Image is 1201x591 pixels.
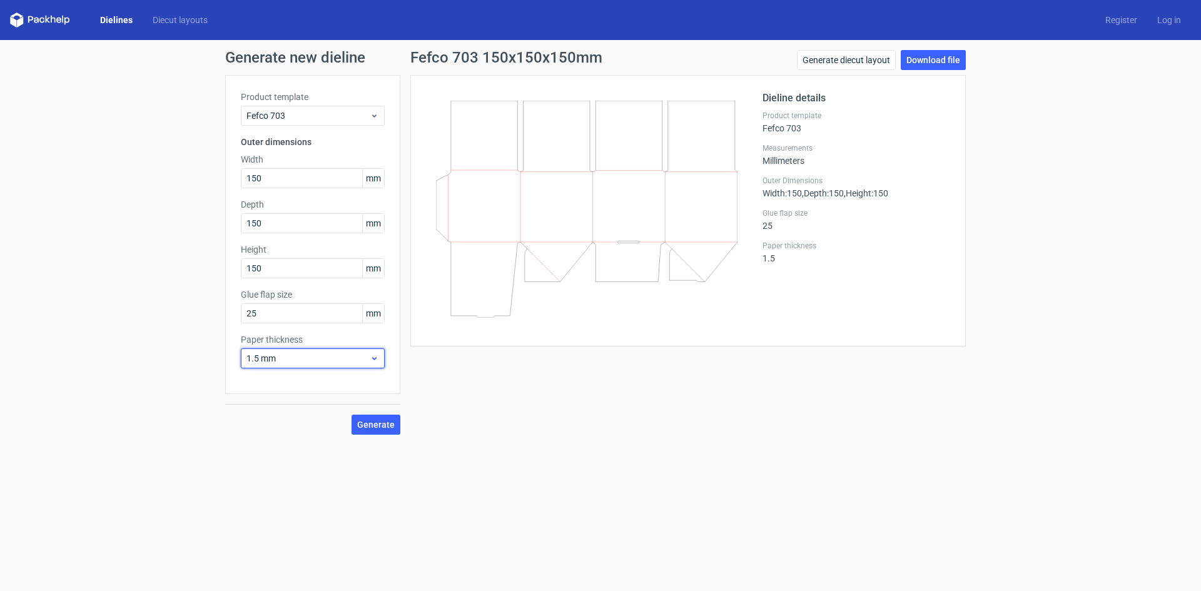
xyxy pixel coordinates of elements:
div: Millimeters [763,143,950,166]
label: Paper thickness [763,241,950,251]
label: Glue flap size [241,288,385,301]
a: Diecut layouts [143,14,218,26]
span: mm [362,304,384,323]
h1: Fefco 703 150x150x150mm [410,50,602,65]
div: 1.5 [763,241,950,263]
a: Register [1095,14,1147,26]
h3: Outer dimensions [241,136,385,148]
label: Height [241,243,385,256]
label: Glue flap size [763,208,950,218]
label: Width [241,153,385,166]
span: mm [362,259,384,278]
span: Fefco 703 [246,109,370,122]
a: Log in [1147,14,1191,26]
label: Paper thickness [241,333,385,346]
span: mm [362,169,384,188]
label: Depth [241,198,385,211]
label: Product template [763,111,950,121]
h1: Generate new dieline [225,50,976,65]
h2: Dieline details [763,91,950,106]
span: Width : 150 [763,188,802,198]
label: Measurements [763,143,950,153]
span: mm [362,214,384,233]
button: Generate [352,415,400,435]
a: Download file [901,50,966,70]
a: Generate diecut layout [797,50,896,70]
a: Dielines [90,14,143,26]
span: , Depth : 150 [802,188,844,198]
span: 1.5 mm [246,352,370,365]
span: Generate [357,420,395,429]
div: Fefco 703 [763,111,950,133]
label: Outer Dimensions [763,176,950,186]
label: Product template [241,91,385,103]
div: 25 [763,208,950,231]
span: , Height : 150 [844,188,888,198]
